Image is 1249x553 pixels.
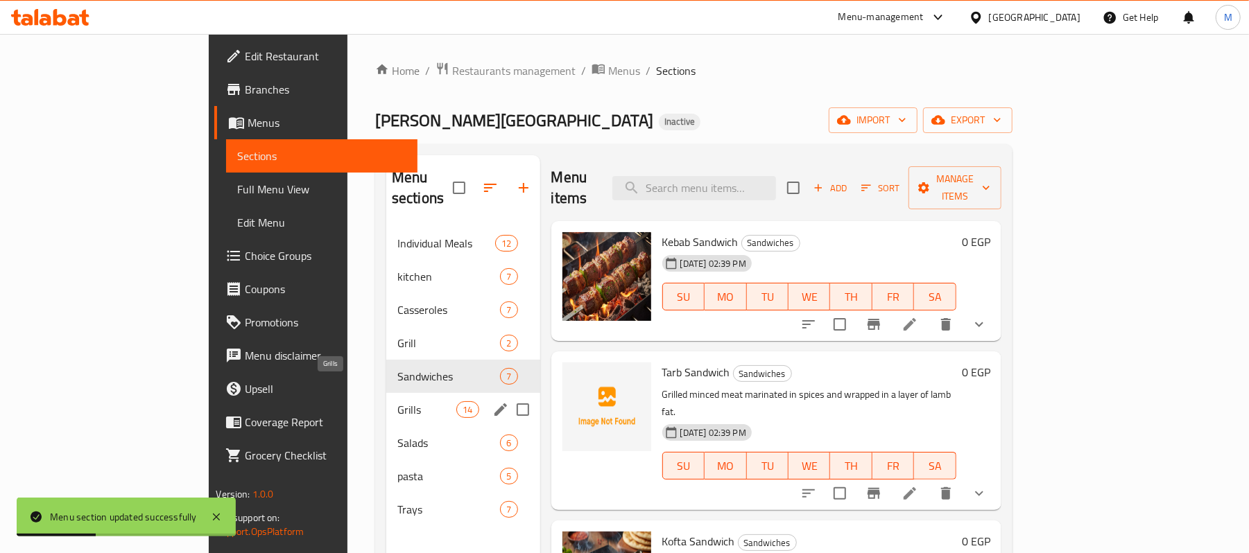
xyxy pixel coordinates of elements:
[878,456,908,476] span: FR
[226,173,417,206] a: Full Menu View
[562,362,651,451] img: Tarb Sandwich
[662,362,730,383] span: Tarb Sandwich
[214,39,417,73] a: Edit Restaurant
[612,176,776,200] input: search
[237,148,406,164] span: Sections
[963,308,996,341] button: show more
[507,171,540,204] button: Add section
[500,501,517,518] div: items
[248,114,406,131] span: Menus
[386,360,540,393] div: Sandwiches7
[738,534,797,551] div: Sandwiches
[792,308,825,341] button: sort-choices
[245,380,406,397] span: Upsell
[929,477,963,510] button: delete
[669,456,699,476] span: SU
[662,231,739,252] span: Kebab Sandwich
[501,437,517,450] span: 6
[646,62,651,79] li: /
[971,485,988,502] svg: Show Choices
[214,405,417,439] a: Coverage Report
[501,370,517,383] span: 7
[825,479,854,508] span: Select to update
[830,283,872,310] button: TH
[662,531,735,552] span: Kofta Sandwich
[858,177,903,199] button: Sort
[226,139,417,173] a: Sections
[794,287,825,307] span: WE
[216,485,250,503] span: Version:
[456,401,479,418] div: items
[902,485,918,502] a: Edit menu item
[397,368,501,385] span: Sandwiches
[375,105,653,136] span: [PERSON_NAME][GEOGRAPHIC_DATA]
[386,426,540,459] div: Salads6
[500,468,517,484] div: items
[214,73,417,106] a: Branches
[710,287,741,307] span: MO
[397,434,501,451] span: Salads
[838,9,924,26] div: Menu-management
[659,114,700,130] div: Inactive
[752,456,783,476] span: TU
[495,235,517,252] div: items
[675,257,752,270] span: [DATE] 02:39 PM
[825,310,854,339] span: Select to update
[920,456,950,476] span: SA
[962,532,990,551] h6: 0 EGP
[852,177,908,199] span: Sort items
[608,62,640,79] span: Menus
[245,48,406,64] span: Edit Restaurant
[794,456,825,476] span: WE
[501,503,517,516] span: 7
[386,493,540,526] div: Trays7
[739,535,796,551] span: Sandwiches
[237,181,406,197] span: Full Menu View
[662,386,956,421] p: Grilled minced meat marinated in spices and wrapped in a layer of lamb fat.
[581,62,586,79] li: /
[501,304,517,317] span: 7
[214,239,417,272] a: Choice Groups
[386,393,540,426] div: Grills14edit
[742,235,800,251] span: Sandwiches
[245,347,406,364] span: Menu disclaimer
[386,293,540,326] div: Casseroles7
[501,270,517,283] span: 7
[741,235,800,252] div: Sandwiches
[214,106,417,139] a: Menus
[501,470,517,483] span: 5
[386,260,540,293] div: kitchen7
[840,112,906,129] span: import
[914,283,956,310] button: SA
[923,107,1013,133] button: export
[734,366,791,382] span: Sandwiches
[963,477,996,510] button: show more
[252,485,273,503] span: 1.0.0
[962,232,990,252] h6: 0 EGP
[836,287,866,307] span: TH
[386,227,540,260] div: Individual Meals12
[397,268,501,285] span: kitchen
[214,372,417,405] a: Upsell
[452,62,576,79] span: Restaurants management
[245,247,406,264] span: Choice Groups
[386,326,540,360] div: Grill2
[386,459,540,493] div: pasta5
[747,283,789,310] button: TU
[50,509,197,525] div: Menu section updated successfully
[857,308,890,341] button: Branch-specific-item
[902,316,918,333] a: Edit menu item
[214,272,417,306] a: Coupons
[501,337,517,350] span: 2
[397,501,501,518] span: Trays
[214,339,417,372] a: Menu disclaimer
[245,314,406,331] span: Promotions
[397,235,495,252] div: Individual Meals
[436,62,576,80] a: Restaurants management
[656,62,696,79] span: Sections
[496,237,517,250] span: 12
[226,206,417,239] a: Edit Menu
[752,287,783,307] span: TU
